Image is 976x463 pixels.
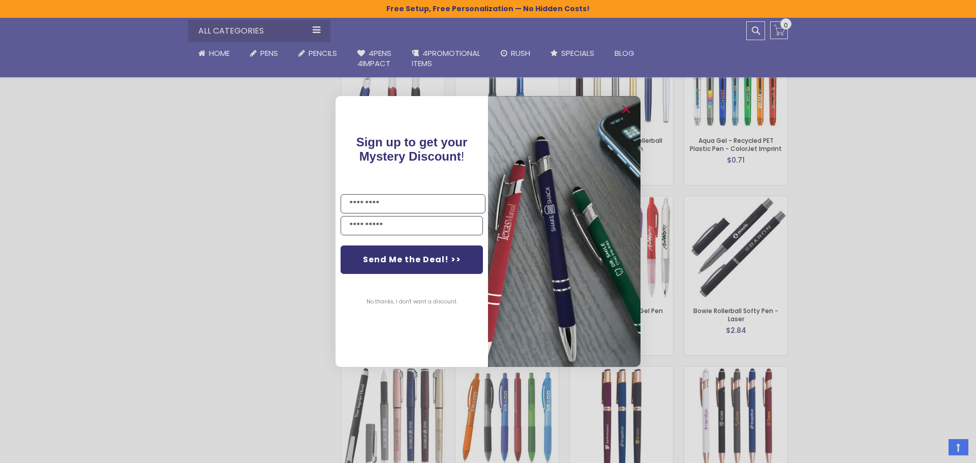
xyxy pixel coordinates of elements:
button: No thanks, I don't want a discount. [361,289,463,315]
button: Close dialog [618,101,634,117]
span: ! [356,135,468,163]
img: pop-up-image [488,96,640,367]
button: Send Me the Deal! >> [341,245,483,274]
span: Sign up to get your Mystery Discount [356,135,468,163]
